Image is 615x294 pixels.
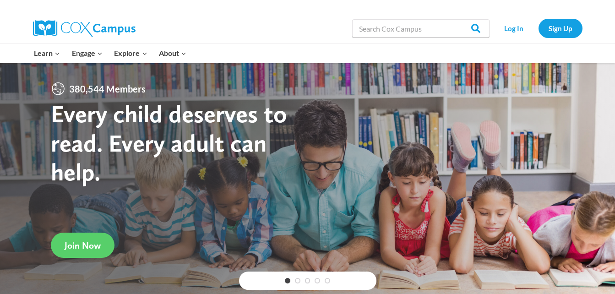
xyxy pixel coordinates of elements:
a: 3 [305,278,310,283]
a: 4 [315,278,320,283]
span: About [159,47,186,59]
a: Join Now [51,233,114,258]
span: 380,544 Members [65,82,149,96]
span: Learn [34,47,60,59]
a: 1 [285,278,290,283]
span: Engage [72,47,103,59]
img: Cox Campus [33,20,136,37]
a: Log In [494,19,534,38]
a: Sign Up [539,19,582,38]
strong: Every child deserves to read. Every adult can help. [51,99,287,186]
span: Join Now [65,240,101,251]
a: 5 [325,278,330,283]
nav: Primary Navigation [28,44,192,63]
nav: Secondary Navigation [494,19,582,38]
span: Explore [114,47,147,59]
input: Search Cox Campus [352,19,490,38]
a: 2 [295,278,300,283]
